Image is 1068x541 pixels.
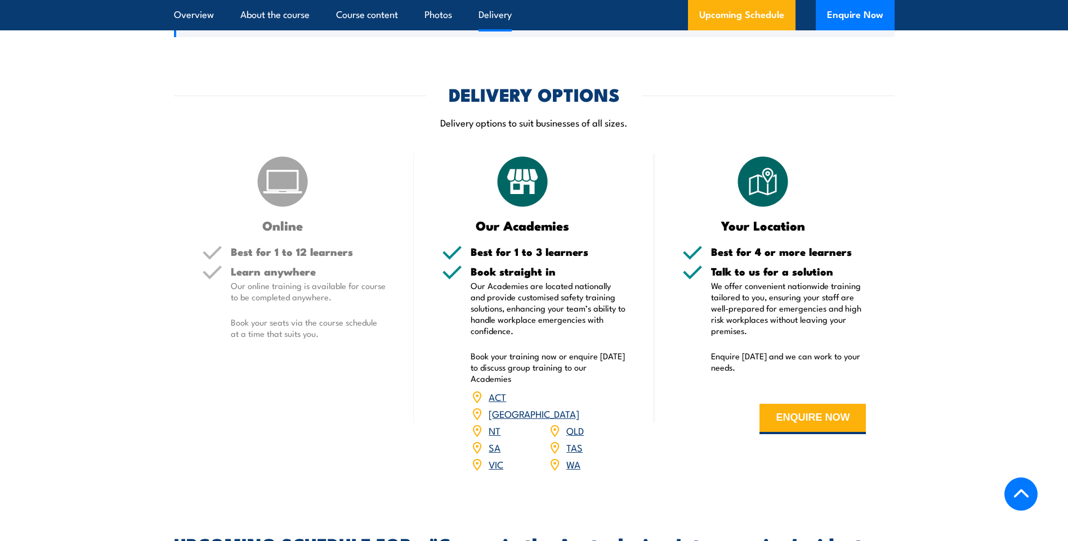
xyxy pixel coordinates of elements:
[231,246,386,257] h5: Best for 1 to 12 learners
[711,350,866,373] p: Enquire [DATE] and we can work to your needs.
[174,116,895,129] p: Delivery options to suit businesses of all sizes.
[231,317,386,339] p: Book your seats via the course schedule at a time that suits you.
[682,219,844,232] h3: Your Location
[711,246,866,257] h5: Best for 4 or more learners
[711,280,866,336] p: We offer convenient nationwide training tailored to you, ensuring your staff are well-prepared fo...
[202,219,364,232] h3: Online
[449,86,620,102] h2: DELIVERY OPTIONS
[489,390,506,403] a: ACT
[566,440,583,454] a: TAS
[489,457,503,471] a: VIC
[442,219,604,232] h3: Our Academies
[489,423,501,437] a: NT
[231,280,386,303] p: Our online training is available for course to be completed anywhere.
[471,350,626,384] p: Book your training now or enquire [DATE] to discuss group training to our Academies
[759,404,866,434] button: ENQUIRE NOW
[566,457,580,471] a: WA
[471,246,626,257] h5: Best for 1 to 3 learners
[566,423,584,437] a: QLD
[711,266,866,277] h5: Talk to us for a solution
[489,407,579,420] a: [GEOGRAPHIC_DATA]
[471,266,626,277] h5: Book straight in
[231,266,386,277] h5: Learn anywhere
[471,280,626,336] p: Our Academies are located nationally and provide customised safety training solutions, enhancing ...
[489,440,501,454] a: SA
